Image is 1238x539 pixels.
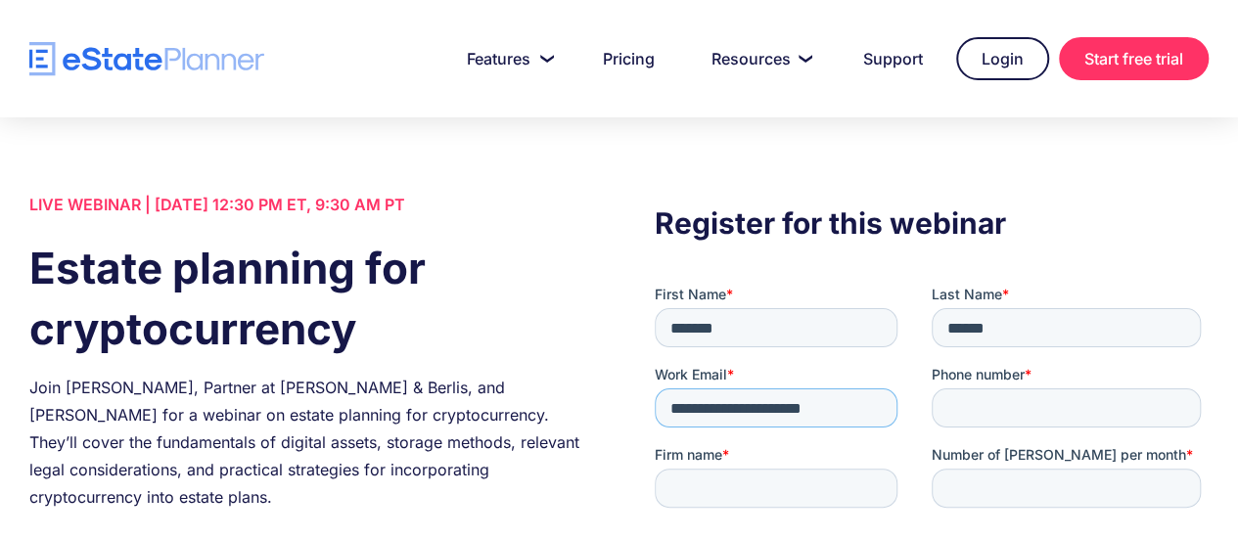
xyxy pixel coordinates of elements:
[688,39,830,78] a: Resources
[443,39,570,78] a: Features
[840,39,946,78] a: Support
[956,37,1049,80] a: Login
[29,238,583,359] h1: Estate planning for cryptocurrency
[29,374,583,511] div: Join [PERSON_NAME], Partner at [PERSON_NAME] & Berlis, and [PERSON_NAME] for a webinar on estate ...
[1059,37,1209,80] a: Start free trial
[655,201,1209,246] h3: Register for this webinar
[29,191,583,218] div: LIVE WEBINAR | [DATE] 12:30 PM ET, 9:30 AM PT
[29,42,264,76] a: home
[579,39,678,78] a: Pricing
